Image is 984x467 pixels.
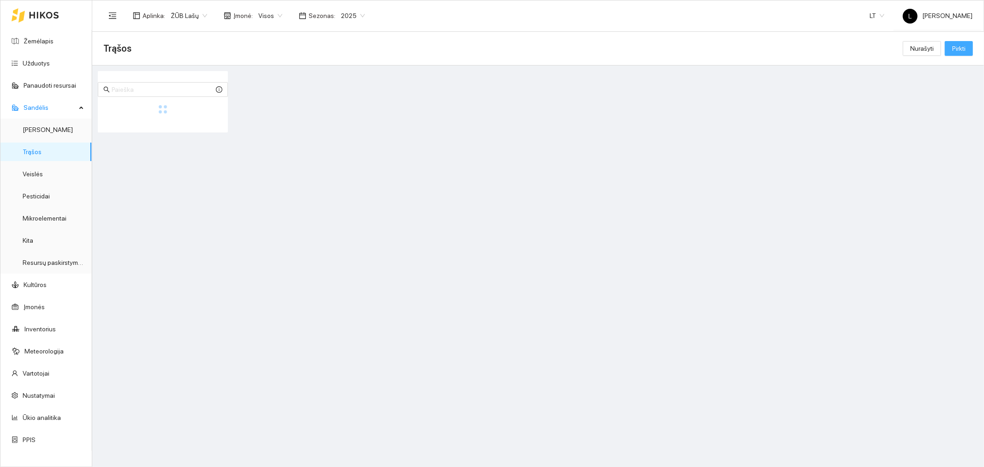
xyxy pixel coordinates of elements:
a: PPIS [23,436,36,443]
span: Aplinka : [143,11,165,21]
a: Ūkio analitika [23,414,61,421]
span: [PERSON_NAME] [903,12,972,19]
a: Panaudoti resursai [24,82,76,89]
a: Žemėlapis [24,37,54,45]
button: Nurašyti [903,41,941,56]
span: calendar [299,12,306,19]
span: menu-fold [108,12,117,20]
a: Įmonės [24,303,45,311]
a: Kultūros [24,281,47,288]
a: Trąšos [23,148,42,156]
span: Sandėlis [24,98,76,117]
span: Visos [258,9,282,23]
a: Vartotojai [23,370,49,377]
a: Pesticidai [23,192,50,200]
a: Kita [23,237,33,244]
span: Pirkti [952,43,966,54]
span: Nurašyti [910,43,934,54]
span: Įmonė : [233,11,253,21]
span: search [103,86,110,93]
a: Mikroelementai [23,215,66,222]
span: 2025 [341,9,365,23]
span: Sezonas : [309,11,335,21]
span: ŽŪB Lašų [171,9,207,23]
a: [PERSON_NAME] [23,126,73,133]
button: Pirkti [945,41,973,56]
a: Resursų paskirstymas [23,259,85,266]
span: shop [224,12,231,19]
span: layout [133,12,140,19]
a: Veislės [23,170,43,178]
span: LT [870,9,884,23]
a: Inventorius [24,325,56,333]
a: Užduotys [23,60,50,67]
a: Nustatymai [23,392,55,399]
button: menu-fold [103,6,122,25]
a: Meteorologija [24,347,64,355]
span: info-circle [216,86,222,93]
span: L [909,9,912,24]
span: Trąšos [103,41,131,56]
input: Paieška [112,84,214,95]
